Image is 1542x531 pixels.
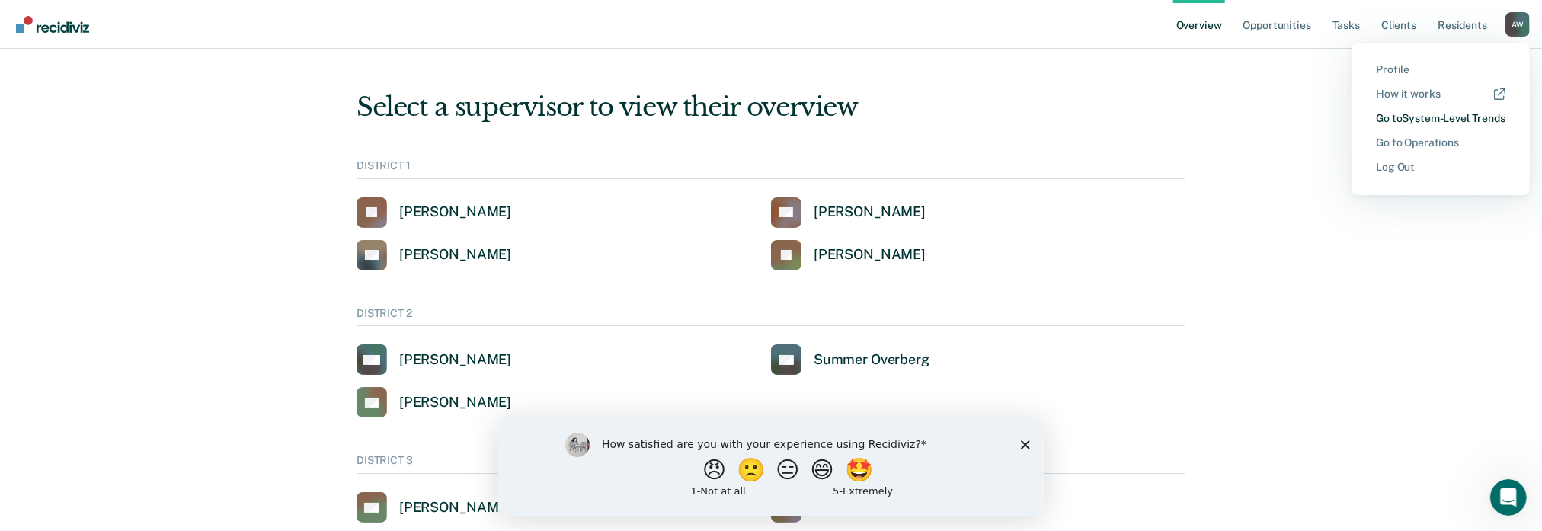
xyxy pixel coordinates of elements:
iframe: Survey by Kim from Recidiviz [498,417,1044,516]
div: DISTRICT 1 [357,159,1185,179]
a: [PERSON_NAME] [357,492,511,523]
div: Profile menu [1352,43,1530,195]
div: Summer Overberg [814,351,929,369]
div: [PERSON_NAME] [399,394,511,411]
div: [PERSON_NAME] [399,499,511,517]
a: Log Out [1376,161,1505,174]
div: DISTRICT 2 [357,307,1185,327]
div: [PERSON_NAME] [399,203,511,221]
a: [PERSON_NAME] [357,344,511,375]
button: Profile dropdown button [1505,12,1530,37]
a: Summer Overberg [771,344,929,375]
div: A W [1505,12,1530,37]
a: Go to Operations [1376,136,1505,149]
a: [PERSON_NAME] [771,240,926,270]
a: [PERSON_NAME] [357,197,511,228]
div: [PERSON_NAME] [399,246,511,264]
div: [PERSON_NAME] [814,246,926,264]
a: [PERSON_NAME] [771,197,926,228]
a: How it works [1376,88,1505,101]
a: Profile [1376,63,1505,76]
a: Go to System-Level Trends [1376,112,1505,125]
div: Select a supervisor to view their overview [357,91,1185,123]
div: DISTRICT 3 [357,454,1185,474]
div: [PERSON_NAME] [814,203,926,221]
iframe: Intercom live chat [1490,479,1527,516]
a: [PERSON_NAME] [357,240,511,270]
a: [PERSON_NAME] [357,387,511,417]
div: [PERSON_NAME] [399,351,511,369]
img: Recidiviz [16,16,89,33]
